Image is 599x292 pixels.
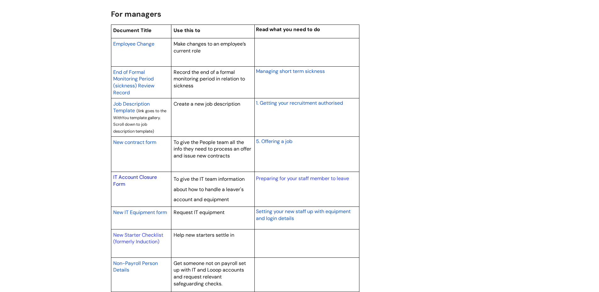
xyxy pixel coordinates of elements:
[174,41,246,54] span: Make changes to an employee’s current role
[174,260,246,287] span: Get someone not on payroll set up with IT and Looop accounts and request relevant safeguarding ch...
[174,232,234,238] span: Help new starters settle in
[113,69,154,96] span: End of Formal Monitoring Period (sickness) Review Record
[174,176,245,203] span: To give the IT team information about how to handle a leaver's account and equipment
[113,232,163,245] a: New Starter Checklist (formerly Induction)
[256,138,292,145] span: 5. Offering a job
[256,26,320,33] span: Read what you need to do
[113,27,152,34] span: Document Title
[256,67,325,75] a: Managing short term sickness
[113,40,154,47] a: Employee Change
[113,208,167,216] a: New IT Equipment form
[174,27,200,34] span: Use this to
[113,259,158,274] a: Non-Payroll Person Details
[113,260,158,273] span: Non-Payroll Person Details
[113,41,154,47] span: Employee Change
[113,68,154,96] a: End of Formal Monitoring Period (sickness) Review Record
[256,207,351,222] a: Setting your new staff up with equipment and login details
[111,9,161,19] span: For managers
[256,68,325,74] span: Managing short term sickness
[113,138,156,146] a: New contract form
[174,69,245,89] span: Record the end of a formal monitoring period in relation to sickness
[113,139,156,146] span: New contract form
[113,174,157,187] a: IT Account Closure Form
[174,139,251,159] span: To give the People team all the info they need to process an offer and issue new contracts
[113,108,166,134] span: (link goes to the WithYou template gallery. Scroll down to job description template)
[256,100,343,106] span: 1. Getting your recruitment authorised
[113,209,167,216] span: New IT Equipment form
[113,100,150,114] a: Job Description Template
[174,209,225,216] span: Request IT equipment
[256,137,292,145] a: 5. Offering a job
[174,101,240,107] span: Create a new job description
[256,175,349,182] a: Preparing for your staff member to leave
[256,99,343,107] a: 1. Getting your recruitment authorised
[113,101,150,114] span: Job Description Template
